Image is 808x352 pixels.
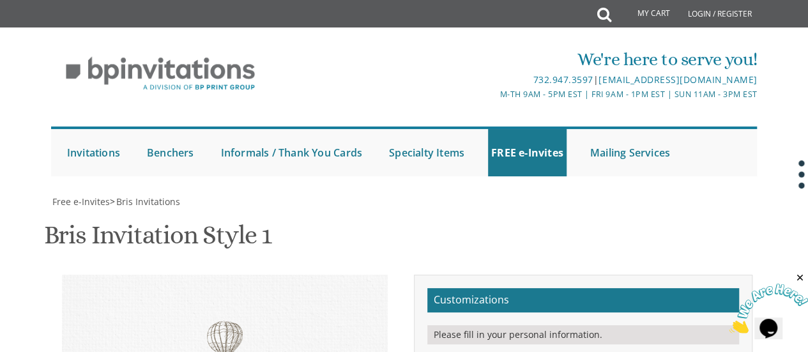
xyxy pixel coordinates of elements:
a: 732.947.3597 [533,73,593,86]
div: We're here to serve you! [287,47,757,72]
a: [EMAIL_ADDRESS][DOMAIN_NAME] [598,73,757,86]
span: > [110,195,180,208]
span: Free e-Invites [52,195,110,208]
a: Specialty Items [386,129,468,176]
div: Please fill in your personal information. [427,325,739,344]
iframe: chat widget [729,272,808,333]
h2: Customizations [427,288,739,312]
div: | [287,72,757,88]
a: Benchers [144,129,197,176]
h1: Bris Invitation Style 1 [44,221,271,259]
a: Invitations [64,129,123,176]
img: BP Invitation Loft [51,47,270,100]
a: Free e-Invites [51,195,110,208]
span: Bris Invitations [116,195,180,208]
a: Bris Invitations [115,195,180,208]
a: FREE e-Invites [488,129,567,176]
a: Mailing Services [587,129,673,176]
a: My Cart [610,1,679,27]
a: Informals / Thank You Cards [218,129,365,176]
div: M-Th 9am - 5pm EST | Fri 9am - 1pm EST | Sun 11am - 3pm EST [287,88,757,101]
